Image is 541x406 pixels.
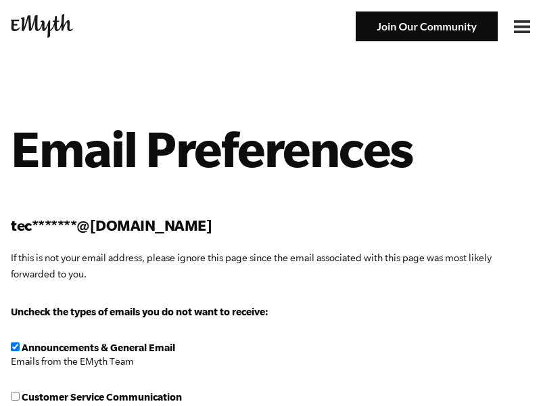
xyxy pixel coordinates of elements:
[11,118,530,178] h1: Email Preferences
[11,353,530,369] p: Emails from the EMyth Team
[356,12,498,42] img: Join Our Community
[514,20,530,32] img: Open Menu
[22,391,182,403] span: Customer Service Communication
[22,342,175,353] span: Announcements & General Email
[11,250,530,282] p: If this is not your email address, please ignore this page since the email associated with this p...
[11,14,73,38] img: EMyth
[11,304,530,320] p: Uncheck the types of emails you do not want to receive:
